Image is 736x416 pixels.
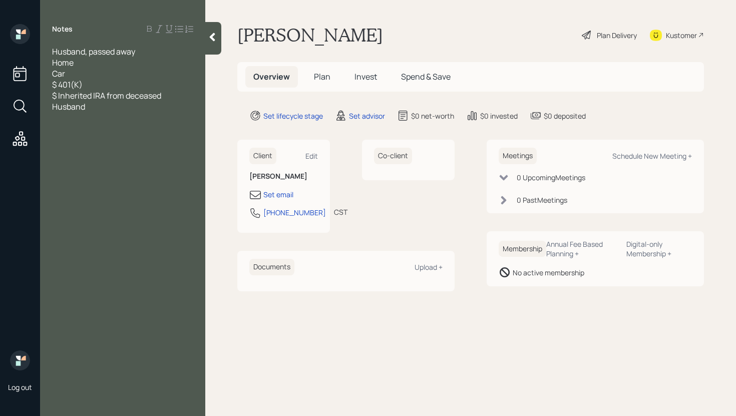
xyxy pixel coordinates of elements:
div: CST [334,207,347,217]
div: Set advisor [349,111,385,121]
span: Car [52,68,65,79]
div: $0 net-worth [411,111,454,121]
span: Spend & Save [401,71,451,82]
div: $0 invested [480,111,518,121]
div: Edit [305,151,318,161]
div: Kustomer [666,30,697,41]
div: Set lifecycle stage [263,111,323,121]
h6: Meetings [499,148,537,164]
label: Notes [52,24,73,34]
div: Schedule New Meeting + [612,151,692,161]
h6: [PERSON_NAME] [249,172,318,181]
div: Digital-only Membership + [626,239,692,258]
div: Annual Fee Based Planning + [546,239,618,258]
span: Plan [314,71,330,82]
h6: Co-client [374,148,412,164]
div: Upload + [415,262,443,272]
div: Set email [263,189,293,200]
h1: [PERSON_NAME] [237,24,383,46]
span: Invest [354,71,377,82]
h6: Client [249,148,276,164]
h6: Membership [499,241,546,257]
div: Log out [8,382,32,392]
span: $ Inherited IRA from deceased Husband [52,90,163,112]
div: [PHONE_NUMBER] [263,207,326,218]
span: Home [52,57,74,68]
span: $ 401(K) [52,79,83,90]
span: Husband, passed away [52,46,135,57]
div: 0 Past Meeting s [517,195,567,205]
div: No active membership [513,267,584,278]
div: Plan Delivery [597,30,637,41]
span: Overview [253,71,290,82]
h6: Documents [249,259,294,275]
div: $0 deposited [544,111,586,121]
div: 0 Upcoming Meeting s [517,172,585,183]
img: retirable_logo.png [10,350,30,370]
